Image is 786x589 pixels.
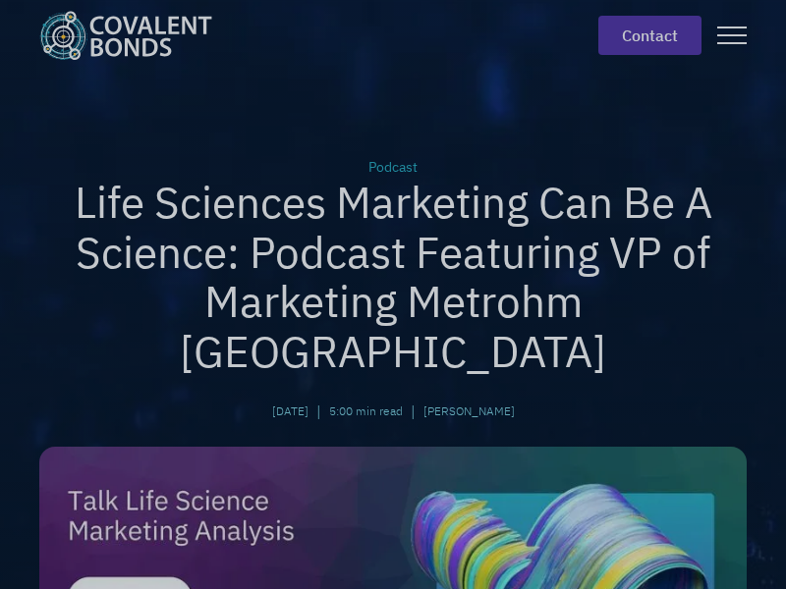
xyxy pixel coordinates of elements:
div: [DATE] [272,402,309,420]
a: contact [598,16,702,55]
div: Podcast [39,157,747,178]
div: | [411,400,416,423]
div: 5:00 min read [329,402,403,420]
a: [PERSON_NAME] [423,402,515,420]
div: | [316,400,321,423]
a: home [39,11,228,60]
img: Covalent Bonds White / Teal Logo [39,11,212,60]
h1: Life Sciences Marketing Can Be A Science: Podcast Featuring VP of Marketing Metrohm [GEOGRAPHIC_D... [39,178,747,376]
